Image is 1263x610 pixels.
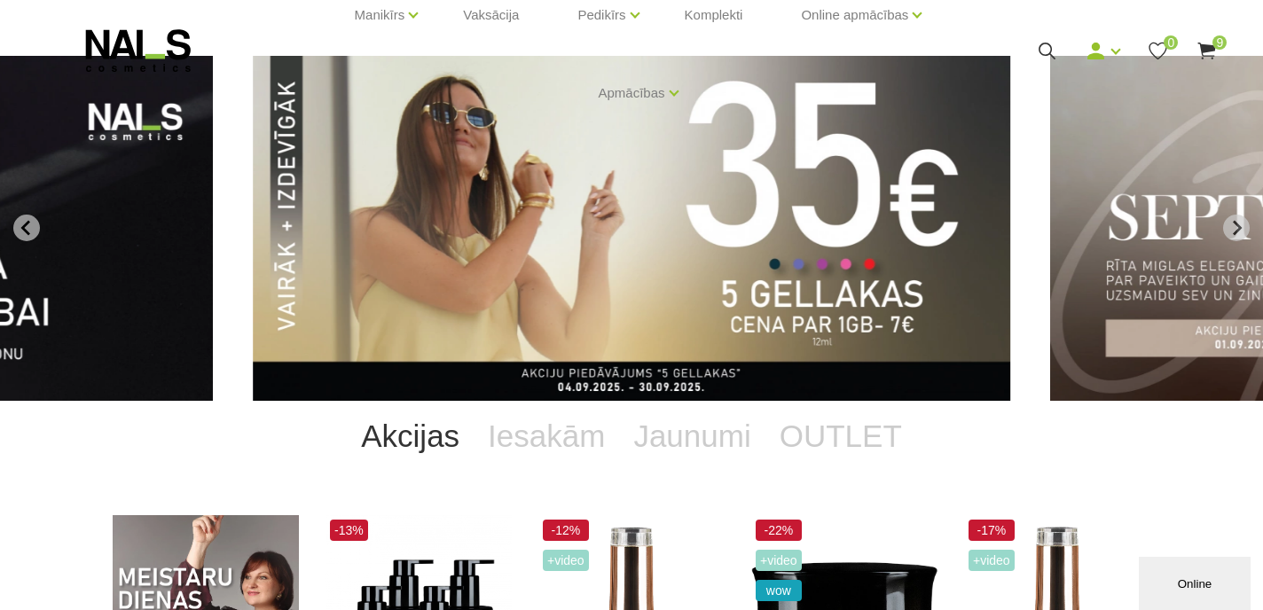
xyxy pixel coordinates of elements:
[330,520,368,541] span: -13%
[1196,40,1218,62] a: 9
[1223,215,1250,241] button: Next slide
[765,401,916,472] a: OUTLET
[1147,40,1169,62] a: 0
[474,401,619,472] a: Iesakām
[543,520,589,541] span: -12%
[1139,553,1254,610] iframe: chat widget
[347,401,474,472] a: Akcijas
[756,580,802,601] span: wow
[1212,35,1227,50] span: 9
[756,520,802,541] span: -22%
[619,401,765,472] a: Jaunumi
[1164,35,1178,50] span: 0
[13,215,40,241] button: Go to last slide
[969,550,1015,571] span: +Video
[253,56,1010,401] li: 1 of 12
[543,550,589,571] span: +Video
[756,550,802,571] span: +Video
[598,58,664,129] a: Apmācības
[969,520,1015,541] span: -17%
